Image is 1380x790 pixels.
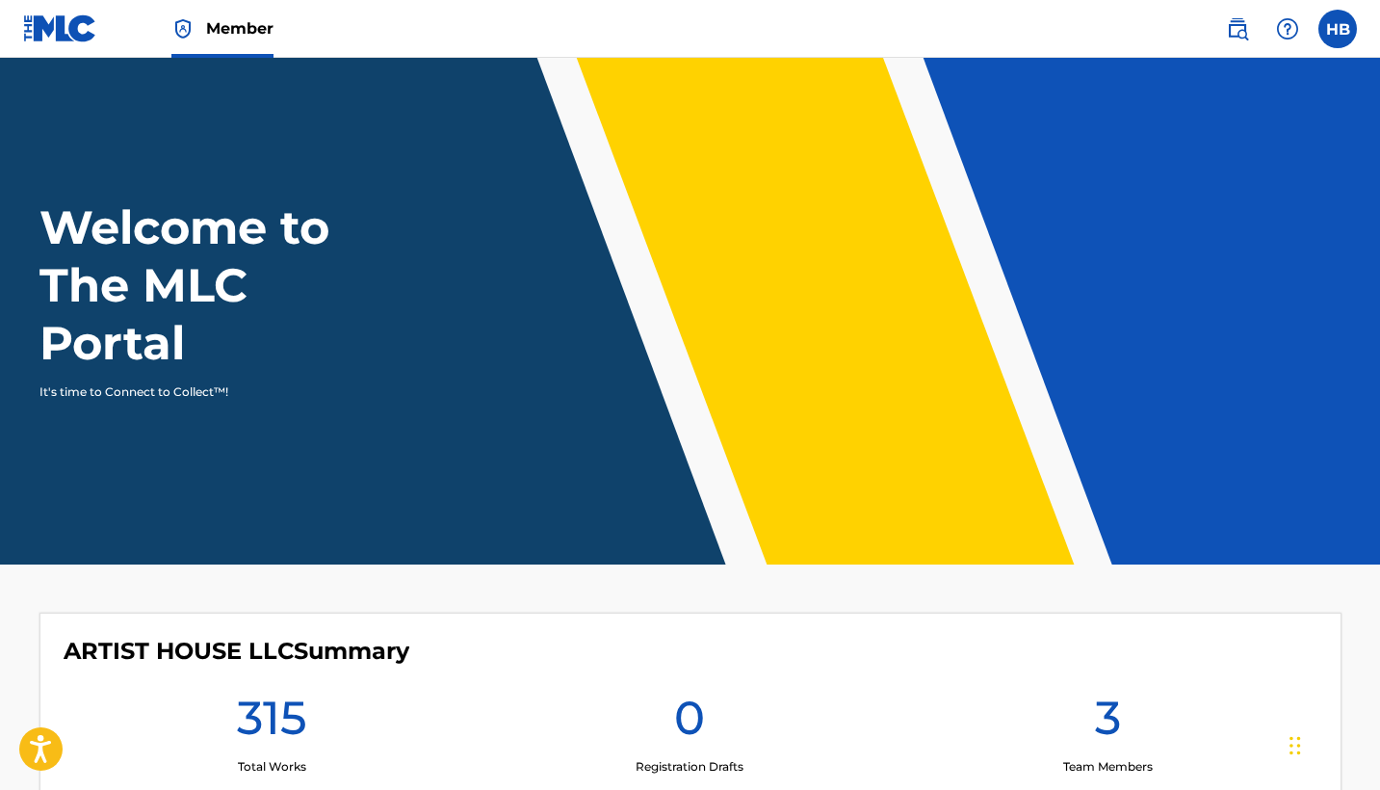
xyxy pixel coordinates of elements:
[1218,10,1257,48] a: Public Search
[1226,17,1249,40] img: search
[1095,689,1121,758] h1: 3
[1318,10,1357,48] div: User Menu
[1284,698,1380,790] iframe: Chat Widget
[39,383,374,401] p: It's time to Connect to Collect™!
[39,198,400,372] h1: Welcome to The MLC Portal
[23,14,97,42] img: MLC Logo
[1063,758,1153,776] p: Team Members
[1276,17,1299,40] img: help
[636,758,743,776] p: Registration Drafts
[1268,10,1307,48] div: Help
[171,17,195,40] img: Top Rightsholder
[206,17,273,39] span: Member
[237,689,307,758] h1: 315
[64,637,409,666] h4: ARTIST HOUSE LLC
[674,689,705,758] h1: 0
[1289,717,1301,775] div: Drag
[238,758,306,776] p: Total Works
